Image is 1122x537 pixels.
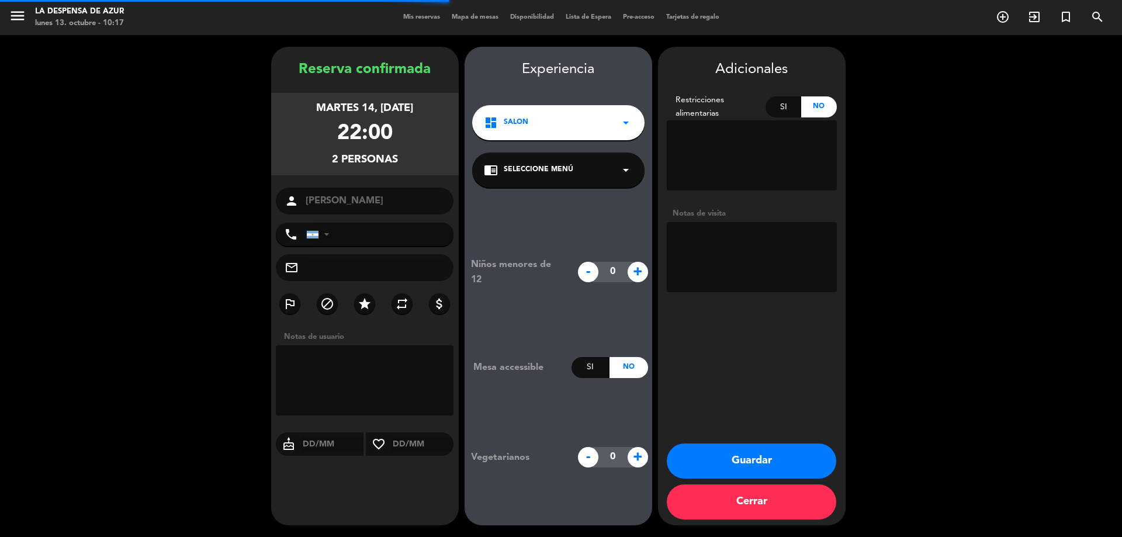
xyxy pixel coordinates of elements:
[1059,10,1073,24] i: turned_in_not
[316,100,413,117] div: martes 14, [DATE]
[578,447,598,467] span: -
[446,14,504,20] span: Mapa de mesas
[504,14,560,20] span: Disponibilidad
[504,117,528,129] span: SALON
[35,18,124,29] div: lunes 13. octubre - 10:17
[271,58,459,81] div: Reserva confirmada
[504,164,573,176] span: Seleccione Menú
[302,437,364,452] input: DD/MM
[395,297,409,311] i: repeat
[484,116,498,130] i: dashboard
[619,116,633,130] i: arrow_drop_down
[578,262,598,282] span: -
[432,297,446,311] i: attach_money
[332,151,398,168] div: 2 personas
[667,207,837,220] div: Notas de visita
[628,447,648,467] span: +
[337,117,393,151] div: 22:00
[1090,10,1104,24] i: search
[801,96,837,117] div: No
[465,360,572,375] div: Mesa accessible
[660,14,725,20] span: Tarjetas de regalo
[667,93,766,120] div: Restricciones alimentarias
[285,194,299,208] i: person
[285,261,299,275] i: mail_outline
[628,262,648,282] span: +
[610,357,647,378] div: No
[307,223,334,245] div: Argentina: +54
[9,7,26,25] i: menu
[996,10,1010,24] i: add_circle_outline
[1027,10,1041,24] i: exit_to_app
[766,96,801,117] div: Si
[617,14,660,20] span: Pre-acceso
[278,331,459,343] div: Notas de usuario
[320,297,334,311] i: block
[35,6,124,18] div: La Despensa de Azur
[462,450,572,465] div: Vegetarianos
[284,227,298,241] i: phone
[560,14,617,20] span: Lista de Espera
[358,297,372,311] i: star
[366,437,392,451] i: favorite_border
[572,357,610,378] div: Si
[9,7,26,29] button: menu
[283,297,297,311] i: outlined_flag
[667,484,836,519] button: Cerrar
[276,437,302,451] i: cake
[619,163,633,177] i: arrow_drop_down
[397,14,446,20] span: Mis reservas
[667,58,837,81] div: Adicionales
[465,58,652,81] div: Experiencia
[462,257,572,287] div: Niños menores de 12
[392,437,454,452] input: DD/MM
[667,444,836,479] button: Guardar
[484,163,498,177] i: chrome_reader_mode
